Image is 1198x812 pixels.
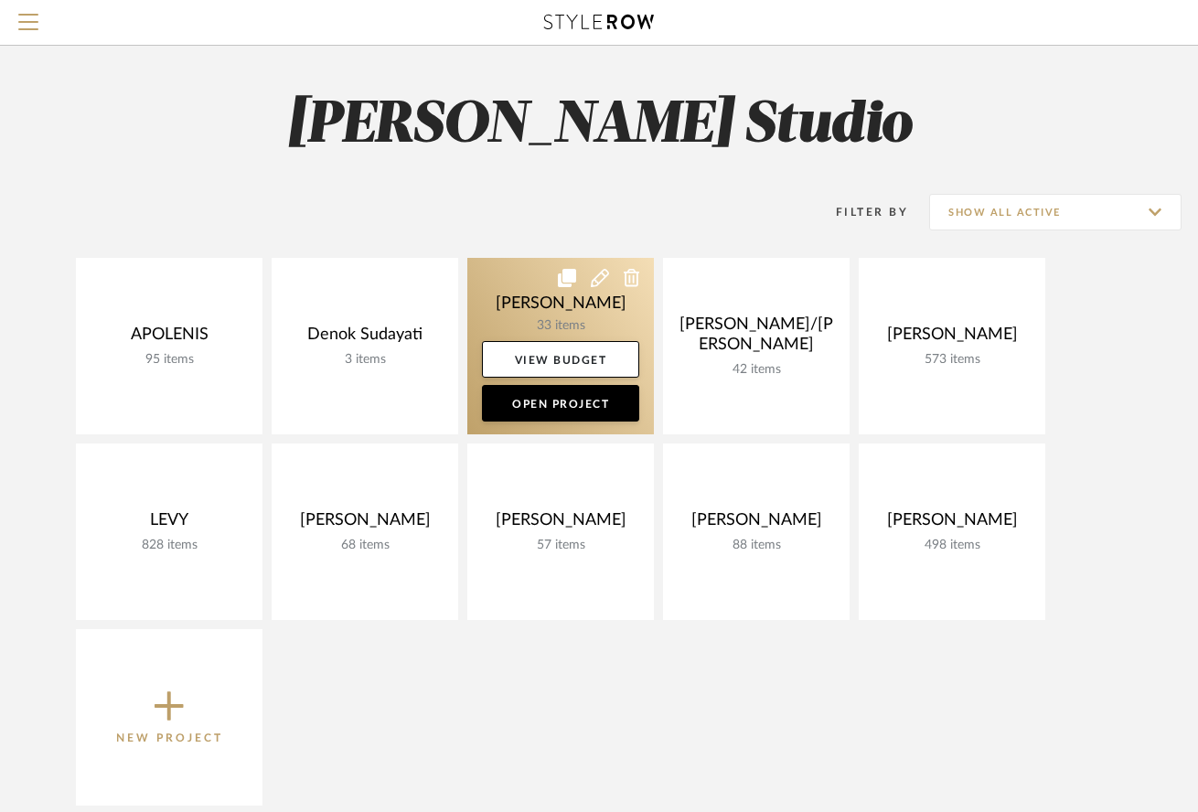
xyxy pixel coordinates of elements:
[873,510,1031,538] div: [PERSON_NAME]
[286,510,444,538] div: [PERSON_NAME]
[812,203,908,221] div: Filter By
[76,629,262,806] button: New Project
[678,315,835,362] div: [PERSON_NAME]/[PERSON_NAME]
[116,729,223,747] p: New Project
[91,352,248,368] div: 95 items
[482,538,639,553] div: 57 items
[873,352,1031,368] div: 573 items
[91,325,248,352] div: APOLENIS
[873,538,1031,553] div: 498 items
[873,325,1031,352] div: [PERSON_NAME]
[91,538,248,553] div: 828 items
[286,325,444,352] div: Denok Sudayati
[91,510,248,538] div: LEVY
[482,385,639,422] a: Open Project
[286,352,444,368] div: 3 items
[482,341,639,378] a: View Budget
[482,510,639,538] div: [PERSON_NAME]
[678,362,835,378] div: 42 items
[678,538,835,553] div: 88 items
[286,538,444,553] div: 68 items
[678,510,835,538] div: [PERSON_NAME]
